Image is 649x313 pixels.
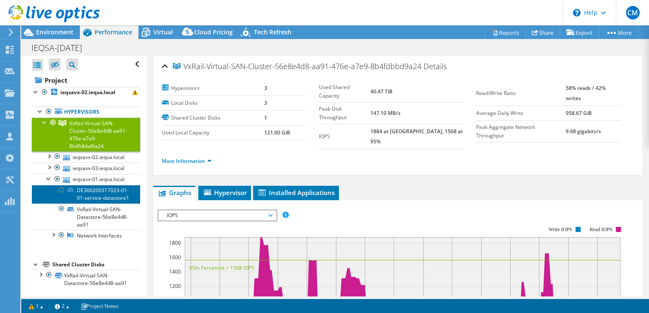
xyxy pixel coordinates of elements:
[32,87,140,98] a: ieqsavx-02.ieqsa.local
[319,132,370,141] label: IOPS
[169,254,181,261] text: 1600
[264,84,267,92] b: 3
[423,61,447,71] span: Details
[189,264,254,271] text: 95th Percentile = 1568 IOPS
[599,26,638,39] a: More
[162,114,264,122] label: Shared Cluster Disks
[36,28,73,36] span: Environment
[264,129,290,136] b: 121.00 GiB
[32,73,140,87] a: Project
[32,185,140,204] a: DE300200317023-01-01-service-datastore1
[173,62,421,71] span: VxRail-Virtual-SAN-Cluster-56e8e4d8-aa91-476e-a7e9-8b4fdbbd9a24
[163,210,272,221] span: IOPS
[370,88,392,95] b: 40.47 TiB
[32,162,140,173] a: ieqsavx-03.ieqsa.local
[264,99,267,106] b: 3
[590,226,612,232] text: Read IOPS
[162,99,264,107] label: Local Disks
[319,83,370,100] label: Used Shared Capacity
[32,270,140,288] a: VxRail-Virtual-SAN-Datastore-56e8e4d8-aa91
[32,230,140,241] a: Network Interfaces
[476,109,566,117] label: Average Daily Write
[32,106,140,117] a: Hypervisors
[476,89,566,98] label: Read/Write Ratio
[548,226,572,232] text: Write IOPS
[566,128,601,135] b: 9.68 gigabits/s
[264,114,267,121] b: 1
[525,26,560,39] a: Share
[23,301,49,311] a: 1
[169,239,181,246] text: 1800
[32,151,140,162] a: ieqsavx-02.ieqsa.local
[194,28,233,36] span: Cloud Pricing
[485,26,526,39] a: Reports
[254,28,291,36] span: Tech Refresh
[158,188,191,197] span: Graphs
[476,123,566,140] label: Peak Aggregate Network Throughput
[162,157,212,165] a: More Information
[370,109,401,117] b: 147.10 MB/s
[153,28,173,36] span: Virtual
[257,188,335,197] span: Installed Applications
[319,105,370,122] label: Peak Disk Throughput
[32,204,140,230] a: VxRail-Virtual-SAN-Datastore-56e8e4d8-aa91
[32,117,140,151] a: VxRail-Virtual-SAN-Cluster-56e8e4d8-aa91-476e-a7e9-8b4fdbbd9a24
[626,6,640,20] span: CM
[49,301,75,311] a: 2
[162,84,264,92] label: Hypervisors
[169,282,181,290] text: 1200
[162,129,264,137] label: Used Local Capacity
[60,89,116,96] b: ieqsavx-02.ieqsa.local
[370,128,463,145] b: 1884 at [GEOGRAPHIC_DATA], 1568 at 95%
[28,43,95,53] h1: IEQSA-[DATE]
[566,84,606,102] b: 58% reads / 42% writes
[75,301,124,311] a: Project Notes
[566,109,592,117] b: 958.67 GiB
[560,26,599,39] a: Export
[203,188,247,197] span: Hypervisor
[95,28,132,36] span: Performance
[69,120,127,150] span: VxRail-Virtual-SAN-Cluster-56e8e4d8-aa91-476e-a7e9-8b4fdbbd9a24
[573,9,581,17] svg: \n
[32,174,140,185] a: ieqsavx-01.ieqsa.local
[52,260,140,270] div: Shared Cluster Disks
[169,268,181,275] text: 1400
